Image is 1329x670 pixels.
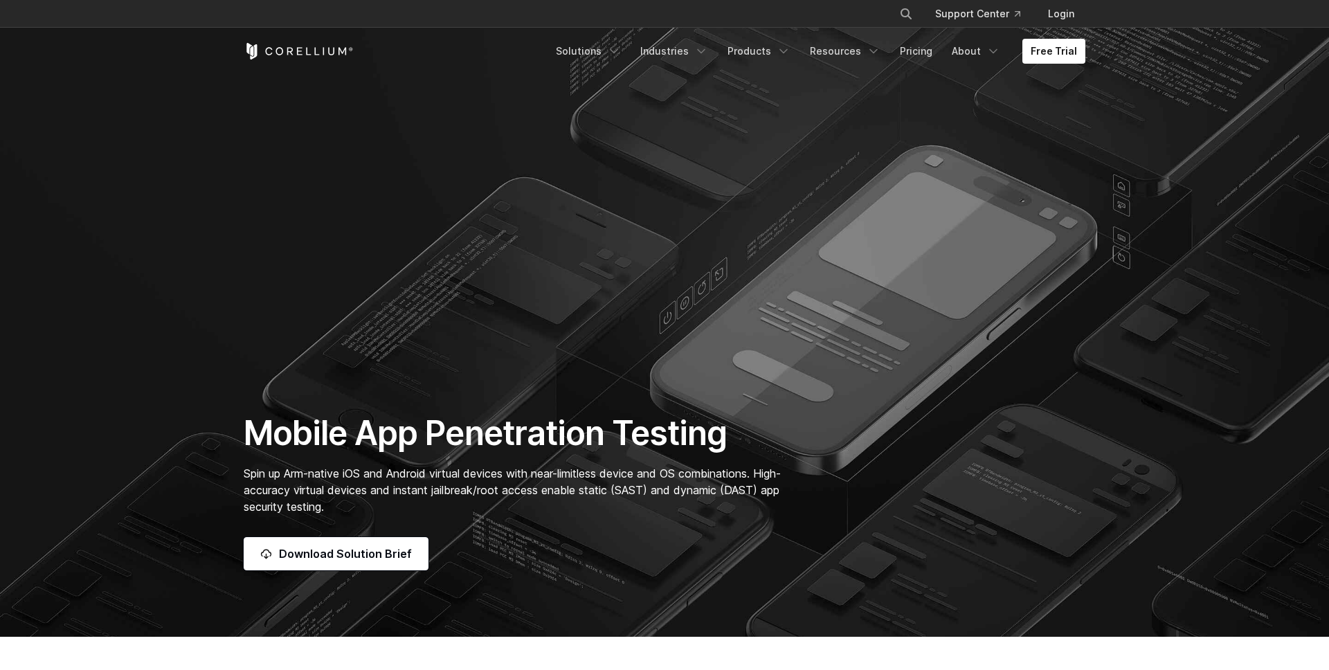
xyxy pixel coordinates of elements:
[244,467,781,514] span: Spin up Arm-native iOS and Android virtual devices with near-limitless device and OS combinations...
[548,39,629,64] a: Solutions
[892,39,941,64] a: Pricing
[548,39,1085,64] div: Navigation Menu
[244,413,795,454] h1: Mobile App Penetration Testing
[244,537,428,570] a: Download Solution Brief
[894,1,919,26] button: Search
[1037,1,1085,26] a: Login
[883,1,1085,26] div: Navigation Menu
[924,1,1031,26] a: Support Center
[632,39,716,64] a: Industries
[279,545,412,562] span: Download Solution Brief
[943,39,1009,64] a: About
[719,39,799,64] a: Products
[244,43,354,60] a: Corellium Home
[802,39,889,64] a: Resources
[1022,39,1085,64] a: Free Trial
